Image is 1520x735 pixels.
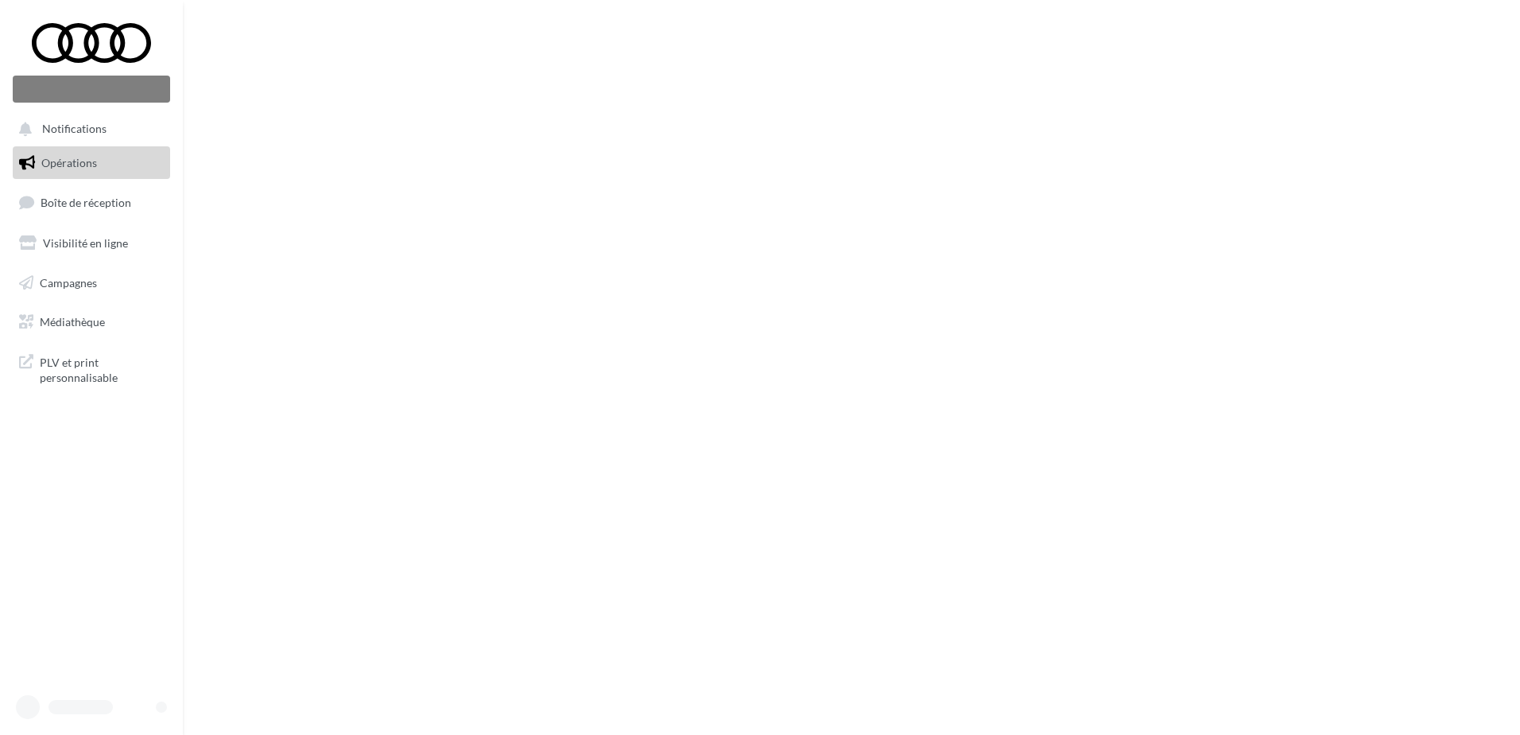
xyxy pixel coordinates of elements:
span: Visibilité en ligne [43,236,128,250]
a: Campagnes [10,266,173,300]
span: Campagnes [40,275,97,289]
span: Boîte de réception [41,196,131,209]
a: PLV et print personnalisable [10,345,173,392]
a: Visibilité en ligne [10,227,173,260]
span: Opérations [41,156,97,169]
span: Notifications [42,122,107,136]
a: Opérations [10,146,173,180]
span: PLV et print personnalisable [40,352,164,386]
a: Médiathèque [10,305,173,339]
div: Nouvelle campagne [13,76,170,103]
span: Médiathèque [40,315,105,329]
a: Boîte de réception [10,185,173,220]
